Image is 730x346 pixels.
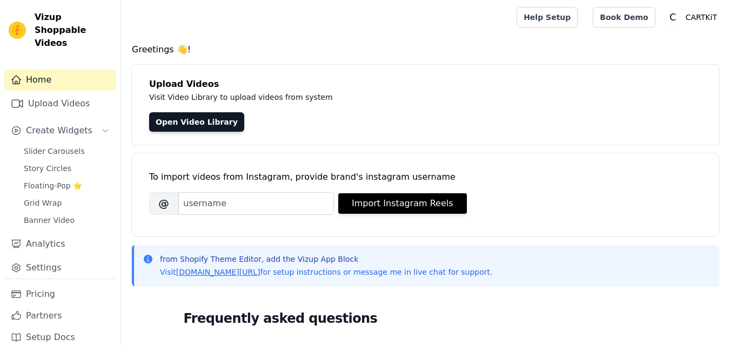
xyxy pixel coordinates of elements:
[4,257,116,279] a: Settings
[9,22,26,39] img: Vizup
[24,163,71,174] span: Story Circles
[24,215,75,226] span: Banner Video
[132,43,719,56] h4: Greetings 👋!
[24,180,82,191] span: Floating-Pop ⭐
[149,171,702,184] div: To import videos from Instagram, provide brand's instagram username
[26,124,92,137] span: Create Widgets
[149,78,702,91] h4: Upload Videos
[176,268,260,276] a: [DOMAIN_NAME][URL]
[149,112,244,132] a: Open Video Library
[160,254,492,264] p: from Shopify Theme Editor, add the Vizup App Block
[35,11,112,50] span: Vizup Shoppable Videos
[669,12,676,23] text: C
[4,305,116,327] a: Partners
[178,192,334,215] input: username
[681,8,721,27] p: CARTKiT
[184,308,668,329] h2: Frequently asked questions
[149,91,633,104] p: Visit Video Library to upload videos from system
[517,7,578,28] a: Help Setup
[4,69,116,91] a: Home
[4,120,116,141] button: Create Widgets
[17,195,116,211] a: Grid Wrap
[24,146,85,157] span: Slider Carousels
[664,8,721,27] button: C CARTKiT
[338,193,467,214] button: Import Instagram Reels
[4,233,116,255] a: Analytics
[24,198,62,208] span: Grid Wrap
[149,192,178,215] span: @
[593,7,655,28] a: Book Demo
[17,213,116,228] a: Banner Video
[160,267,492,277] p: Visit for setup instructions or message me in live chat for support.
[17,161,116,176] a: Story Circles
[4,93,116,114] a: Upload Videos
[4,283,116,305] a: Pricing
[17,178,116,193] a: Floating-Pop ⭐
[17,144,116,159] a: Slider Carousels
